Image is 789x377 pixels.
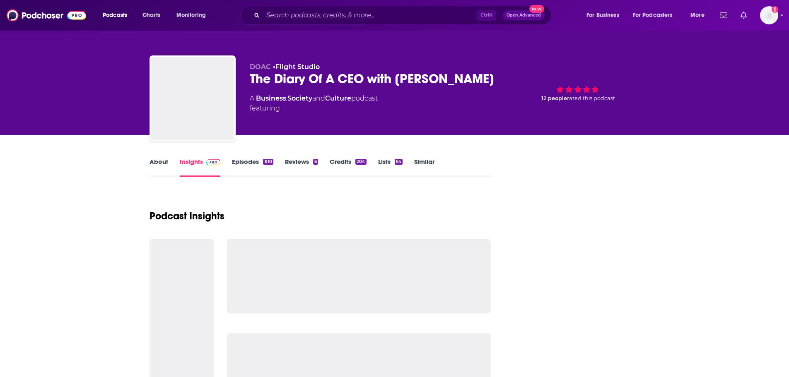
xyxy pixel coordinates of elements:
[263,159,273,165] div: 810
[286,94,287,102] span: ,
[507,13,541,17] span: Open Advanced
[760,6,778,24] img: User Profile
[737,8,750,22] a: Show notifications dropdown
[232,158,273,177] a: Episodes810
[256,94,286,102] a: Business
[287,94,312,102] a: Society
[150,210,224,222] h1: Podcast Insights
[685,9,715,22] button: open menu
[263,9,477,22] input: Search podcasts, credits, & more...
[250,94,378,113] div: A podcast
[248,6,560,25] div: Search podcasts, credits, & more...
[150,158,168,177] a: About
[529,5,544,13] span: New
[103,10,127,21] span: Podcasts
[312,94,325,102] span: and
[760,6,778,24] button: Show profile menu
[142,10,160,21] span: Charts
[330,158,366,177] a: Credits204
[627,9,685,22] button: open menu
[7,7,86,23] img: Podchaser - Follow, Share and Rate Podcasts
[285,158,318,177] a: Reviews6
[180,158,221,177] a: InsightsPodchaser Pro
[760,6,778,24] span: Logged in as rgertner
[313,159,318,165] div: 6
[477,10,496,21] span: Ctrl K
[355,159,366,165] div: 204
[633,10,673,21] span: For Podcasters
[541,95,567,101] span: 12 people
[772,6,778,13] svg: Add a profile image
[414,158,434,177] a: Similar
[378,158,403,177] a: Lists64
[273,63,320,71] span: •
[503,10,545,20] button: Open AdvancedNew
[176,10,206,21] span: Monitoring
[395,159,403,165] div: 64
[516,63,640,114] div: 12 peoplerated this podcast
[325,94,351,102] a: Culture
[137,9,165,22] a: Charts
[206,159,221,166] img: Podchaser Pro
[717,8,731,22] a: Show notifications dropdown
[171,9,217,22] button: open menu
[581,9,630,22] button: open menu
[250,63,271,71] span: DOAC
[690,10,705,21] span: More
[97,9,138,22] button: open menu
[250,103,378,113] span: featuring
[586,10,619,21] span: For Business
[275,63,320,71] a: Flight Studio
[567,95,615,101] span: rated this podcast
